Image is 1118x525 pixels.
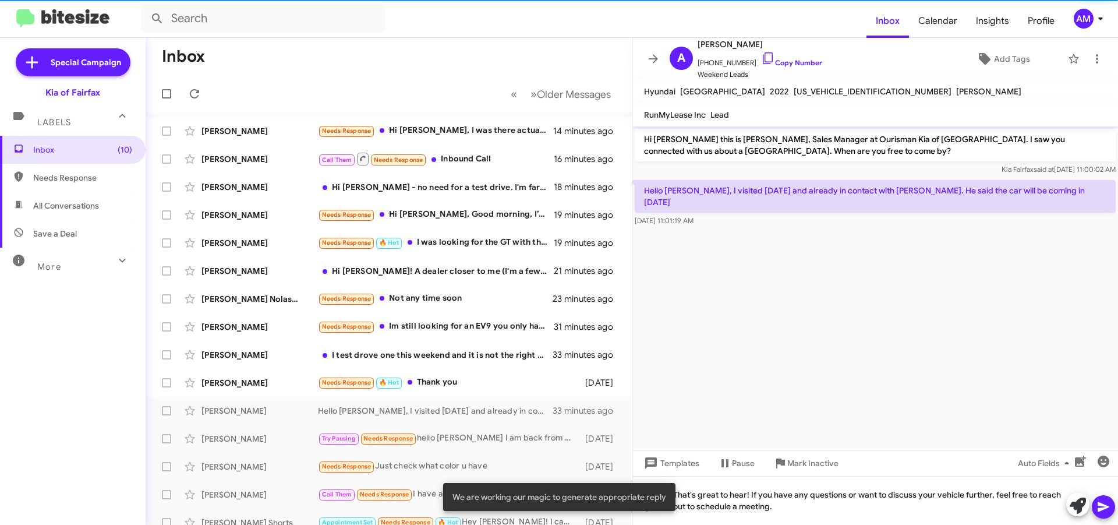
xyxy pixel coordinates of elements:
div: [PERSON_NAME] [201,153,318,165]
input: Search [141,5,385,33]
div: [PERSON_NAME] [201,405,318,417]
div: Inbound Call [318,151,554,166]
span: Hyundai [644,86,675,97]
a: Profile [1018,4,1064,38]
nav: Page navigation example [504,82,618,106]
div: [PERSON_NAME] Nolastname122125493 [201,293,318,305]
span: 2022 [770,86,789,97]
span: Needs Response [322,323,372,330]
span: Weekend Leads [698,69,822,80]
span: Needs Response [322,379,372,386]
span: Kia Fairfax [DATE] 11:00:02 AM [1002,165,1116,174]
div: Hi [PERSON_NAME]! A dealer closer to me (I'm a few hours from [GEOGRAPHIC_DATA]) got one in inven... [318,265,554,277]
a: Calendar [909,4,967,38]
span: [PHONE_NUMBER] [698,51,822,69]
span: Needs Response [33,172,132,184]
div: [DATE] [579,433,622,445]
div: Thank you [318,376,579,389]
a: Inbox [866,4,909,38]
div: [PERSON_NAME] [201,125,318,137]
div: [PERSON_NAME] [201,349,318,361]
button: AM [1064,9,1105,29]
span: Needs Response [322,211,372,219]
span: Lead [710,110,729,120]
span: [PERSON_NAME] [698,37,822,51]
div: 14 minutes ago [553,125,622,137]
div: [PERSON_NAME] [201,461,318,473]
div: 18 minutes ago [554,181,622,193]
div: Just check what color u have [318,460,579,473]
div: [PERSON_NAME] [201,433,318,445]
div: Im still looking for an EV9 you only have the more expensive trims. [318,320,554,333]
span: Inbox [33,144,132,156]
span: Needs Response [322,463,372,470]
a: Insights [967,4,1018,38]
div: Hi [PERSON_NAME], I was there actually [DATE] looked at the car like the car or concerned about t... [318,124,553,138]
div: 16 minutes ago [554,153,622,165]
div: [PERSON_NAME] [201,489,318,501]
button: Pause [709,453,764,474]
span: Needs Response [360,491,409,498]
span: We are working our magic to generate appropriate reply [452,491,666,503]
span: Templates [642,453,699,474]
button: Previous [504,82,524,106]
div: 31 minutes ago [554,321,622,333]
div: 33 minutes ago [553,349,622,361]
a: Copy Number [761,58,822,67]
span: [GEOGRAPHIC_DATA] [680,86,765,97]
div: [PERSON_NAME] [201,209,318,221]
div: Hi [PERSON_NAME] - no need for a test drive. I'm far enough along that it's just numbers at this ... [318,181,554,193]
span: [DATE] 11:01:19 AM [635,216,694,225]
span: A [677,49,685,68]
span: said at [1034,165,1054,174]
span: (10) [118,144,132,156]
div: 23 minutes ago [553,293,622,305]
button: Mark Inactive [764,453,848,474]
div: Not any time soon [318,292,553,305]
div: [PERSON_NAME] [201,377,318,389]
div: I was looking for the GT with the relaxation package, but the payments is way too high for my liking [318,236,554,249]
div: 33 minutes ago [553,405,622,417]
span: 🔥 Hot [379,239,399,246]
span: Needs Response [363,435,413,442]
button: Add Tags [943,48,1062,69]
div: [PERSON_NAME] [201,321,318,333]
div: 21 minutes ago [554,265,622,277]
div: [PERSON_NAME] [201,181,318,193]
span: [US_VEHICLE_IDENTIFICATION_NUMBER] [794,86,951,97]
div: [DATE] [579,377,622,389]
div: [DATE] [579,461,622,473]
span: Older Messages [537,88,611,101]
span: RunMyLease Inc [644,110,706,120]
span: Try Pausing [322,435,356,442]
div: hello [PERSON_NAME] I am back from my trip. thank you for your patience I am interested in the [P... [318,432,579,445]
span: Call Them [322,491,352,498]
div: I test drove one this weekend and it is not the right car for me. Thanks for following up. [318,349,553,361]
div: Hello [PERSON_NAME], I visited [DATE] and already in contact with [PERSON_NAME]. He said the car ... [318,405,553,417]
span: Add Tags [994,48,1030,69]
span: More [37,262,61,272]
span: Special Campaign [51,57,121,68]
div: [PERSON_NAME] [201,265,318,277]
span: Labels [37,117,71,128]
span: All Conversations [33,200,99,212]
p: Hi [PERSON_NAME] this is [PERSON_NAME], Sales Manager at Ourisman Kia of [GEOGRAPHIC_DATA]. I saw... [635,129,1116,161]
div: I have a missed call from this number [318,488,579,501]
button: Auto Fields [1009,453,1083,474]
span: Needs Response [322,127,372,135]
span: Save a Deal [33,228,77,239]
span: » [530,87,537,101]
p: Hello [PERSON_NAME], I visited [DATE] and already in contact with [PERSON_NAME]. He said the car ... [635,180,1116,213]
a: Special Campaign [16,48,130,76]
span: Pause [732,453,755,474]
span: Mark Inactive [787,453,838,474]
div: 19 minutes ago [554,209,622,221]
div: That's great to hear! If you have any questions or want to discuss your vehicle further, feel fre... [632,476,1118,525]
div: 19 minutes ago [554,237,622,249]
span: 🔥 Hot [379,379,399,386]
button: Next [523,82,618,106]
span: Call Them [322,156,352,164]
